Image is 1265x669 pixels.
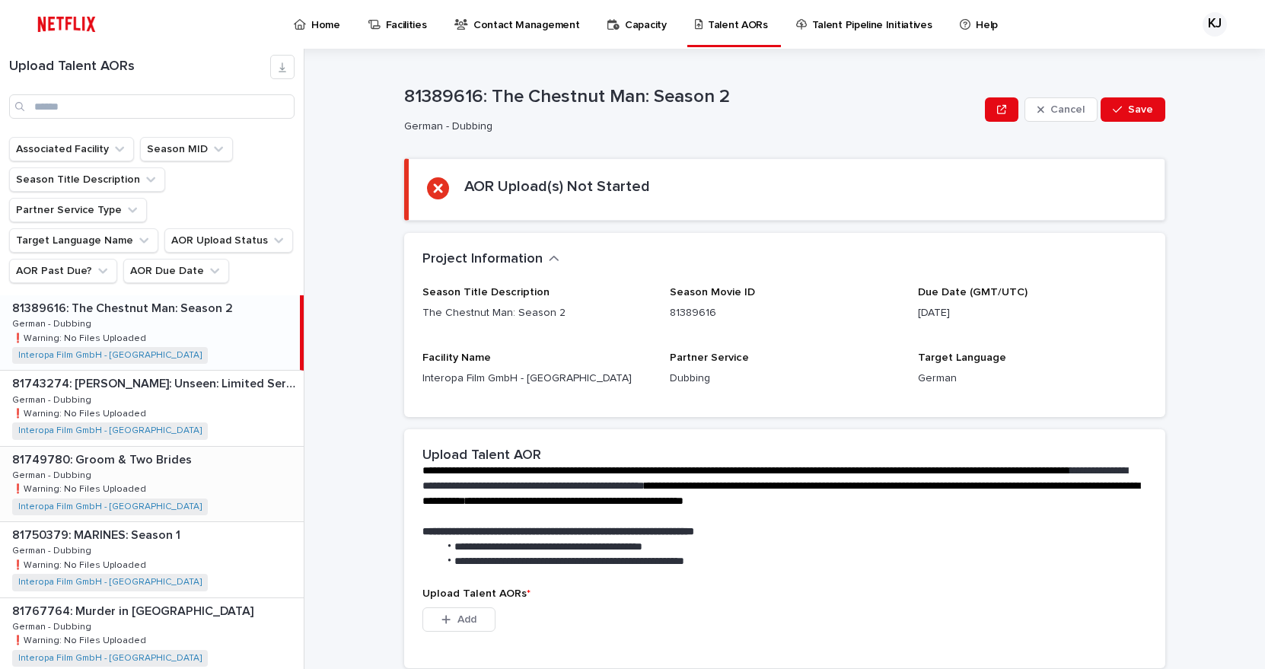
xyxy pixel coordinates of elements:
[422,371,652,387] p: Interopa Film GmbH - [GEOGRAPHIC_DATA]
[918,371,1147,387] p: German
[12,316,94,330] p: German - Dubbing
[404,120,973,133] p: German - Dubbing
[670,287,755,298] span: Season Movie ID
[9,94,295,119] input: Search
[1050,104,1085,115] span: Cancel
[12,601,257,619] p: 81767764: Murder in [GEOGRAPHIC_DATA]
[422,588,531,599] span: Upload Talent AORs
[164,228,293,253] button: AOR Upload Status
[140,137,233,161] button: Season MID
[457,614,476,625] span: Add
[18,653,202,664] a: Interopa Film GmbH - [GEOGRAPHIC_DATA]
[422,287,550,298] span: Season Title Description
[404,86,979,108] p: 81389616: The Chestnut Man: Season 2
[12,632,149,646] p: ❗️Warning: No Files Uploaded
[12,557,149,571] p: ❗️Warning: No Files Uploaded
[464,177,650,196] h2: AOR Upload(s) Not Started
[918,305,1147,321] p: [DATE]
[123,259,229,283] button: AOR Due Date
[918,287,1028,298] span: Due Date (GMT/UTC)
[422,352,491,363] span: Facility Name
[9,167,165,192] button: Season Title Description
[18,502,202,512] a: Interopa Film GmbH - [GEOGRAPHIC_DATA]
[918,352,1006,363] span: Target Language
[12,330,149,344] p: ❗️Warning: No Files Uploaded
[12,543,94,556] p: German - Dubbing
[422,305,652,321] p: The Chestnut Man: Season 2
[1101,97,1165,122] button: Save
[12,481,149,495] p: ❗️Warning: No Files Uploaded
[12,619,94,632] p: German - Dubbing
[12,298,236,316] p: 81389616: The Chestnut Man: Season 2
[1128,104,1153,115] span: Save
[9,137,134,161] button: Associated Facility
[12,525,183,543] p: 81750379: MARINES: Season 1
[422,448,541,464] h2: Upload Talent AOR
[9,259,117,283] button: AOR Past Due?
[422,251,559,268] button: Project Information
[422,251,543,268] h2: Project Information
[422,607,495,632] button: Add
[30,9,103,40] img: ifQbXi3ZQGMSEF7WDB7W
[9,198,147,222] button: Partner Service Type
[12,450,195,467] p: 81749780: Groom & Two Brides
[670,305,899,321] p: 81389616
[670,371,899,387] p: Dubbing
[12,406,149,419] p: ❗️Warning: No Files Uploaded
[1203,12,1227,37] div: KJ
[12,374,301,391] p: 81743274: [PERSON_NAME]: Unseen: Limited Series
[18,350,202,361] a: Interopa Film GmbH - [GEOGRAPHIC_DATA]
[1024,97,1098,122] button: Cancel
[9,59,270,75] h1: Upload Talent AORs
[18,577,202,588] a: Interopa Film GmbH - [GEOGRAPHIC_DATA]
[18,425,202,436] a: Interopa Film GmbH - [GEOGRAPHIC_DATA]
[12,467,94,481] p: German - Dubbing
[670,352,749,363] span: Partner Service
[12,392,94,406] p: German - Dubbing
[9,228,158,253] button: Target Language Name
